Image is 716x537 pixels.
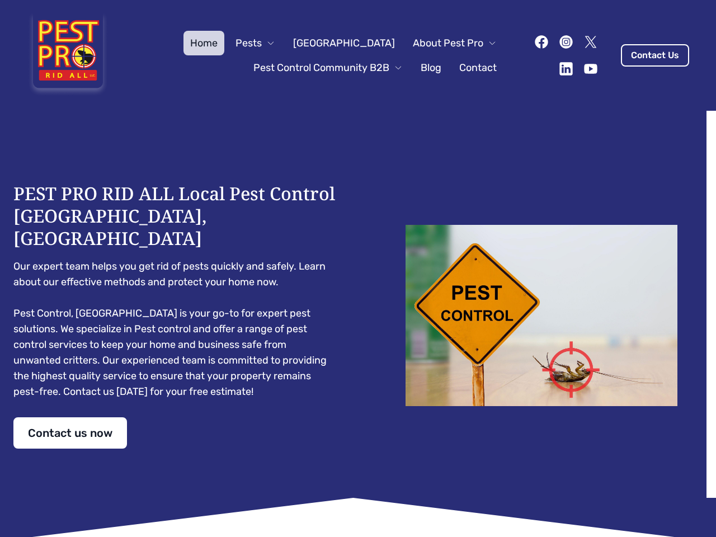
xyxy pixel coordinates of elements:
h1: PEST PRO RID ALL Local Pest Control [GEOGRAPHIC_DATA], [GEOGRAPHIC_DATA] [13,182,336,249]
a: [GEOGRAPHIC_DATA] [286,31,402,55]
span: Pests [235,35,262,51]
img: Pest Pro Rid All [27,13,109,97]
button: Pest Control Community B2B [247,55,409,80]
pre: Our expert team helps you get rid of pests quickly and safely. Learn about our effective methods ... [13,258,336,399]
button: About Pest Pro [406,31,503,55]
span: Pest Control Community B2B [253,60,389,76]
img: Dead cockroach on floor with caution sign pest control [380,225,703,406]
span: About Pest Pro [413,35,483,51]
a: Contact us now [13,417,127,449]
a: Home [183,31,224,55]
a: Contact [453,55,503,80]
a: Blog [414,55,448,80]
a: Contact Us [621,44,689,67]
button: Pests [229,31,282,55]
